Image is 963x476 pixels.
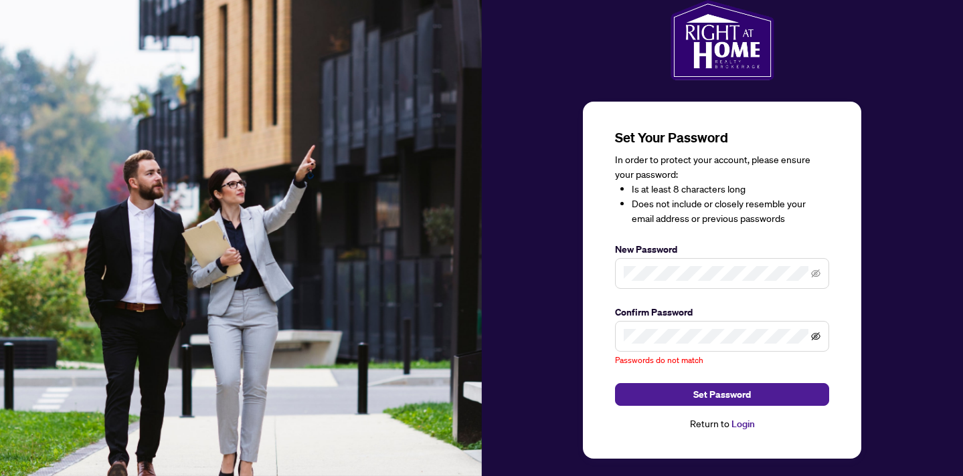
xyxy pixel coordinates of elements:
div: Return to [615,416,829,432]
li: Does not include or closely resemble your email address or previous passwords [632,197,829,226]
button: Set Password [615,383,829,406]
h3: Set Your Password [615,128,829,147]
span: eye-invisible [811,332,820,341]
div: In order to protect your account, please ensure your password: [615,152,829,226]
label: Confirm Password [615,305,829,320]
span: eye-invisible [811,269,820,278]
a: Login [731,418,755,430]
li: Is at least 8 characters long [632,182,829,197]
span: Passwords do not match [615,355,703,365]
span: Set Password [693,384,751,405]
label: New Password [615,242,829,257]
